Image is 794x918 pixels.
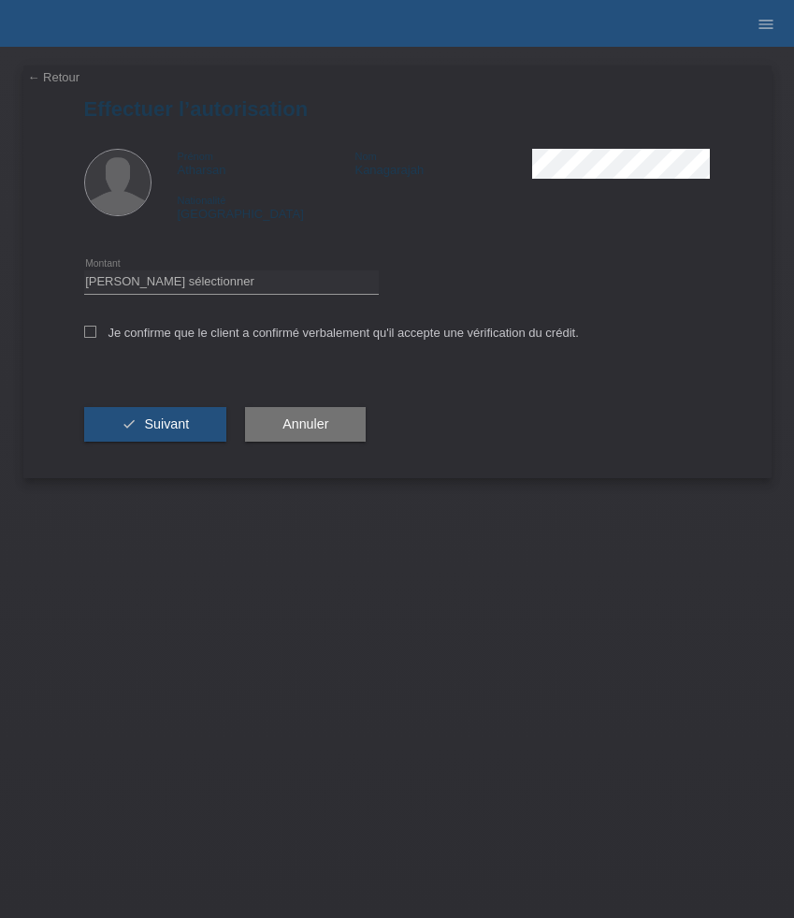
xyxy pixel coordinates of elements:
[757,15,775,34] i: menu
[354,151,376,162] span: Nom
[354,149,532,177] div: Kanagarajah
[178,193,355,221] div: [GEOGRAPHIC_DATA]
[282,416,328,431] span: Annuler
[84,407,227,443] button: check Suivant
[178,195,226,206] span: Nationalité
[747,18,785,29] a: menu
[245,407,366,443] button: Annuler
[178,151,214,162] span: Prénom
[84,97,711,121] h1: Effectuer l’autorisation
[28,70,80,84] a: ← Retour
[122,416,137,431] i: check
[178,149,355,177] div: Atharsan
[84,326,579,340] label: Je confirme que le client a confirmé verbalement qu'il accepte une vérification du crédit.
[144,416,189,431] span: Suivant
